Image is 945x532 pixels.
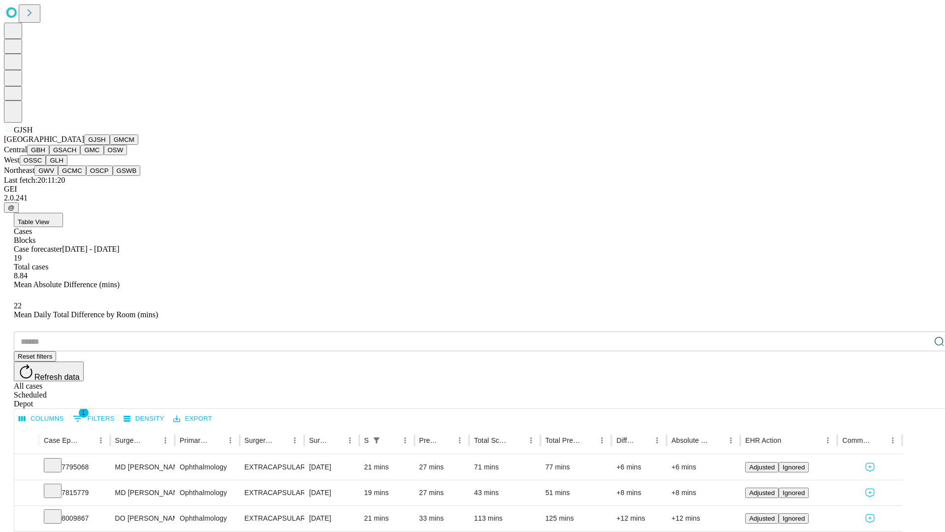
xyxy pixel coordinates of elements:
button: GMCM [110,134,138,145]
button: GMC [80,145,103,155]
button: Menu [398,433,412,447]
button: @ [4,202,19,213]
button: Sort [145,433,158,447]
div: Total Predicted Duration [545,436,581,444]
button: Sort [872,433,886,447]
div: MD [PERSON_NAME] [115,455,170,480]
button: Sort [274,433,288,447]
button: Sort [510,433,524,447]
div: 2.0.241 [4,194,941,202]
div: +6 mins [671,455,735,480]
button: Menu [886,433,900,447]
div: 33 mins [419,506,465,531]
div: 77 mins [545,455,607,480]
div: Surgery Name [245,436,273,444]
button: Sort [581,433,595,447]
div: 113 mins [474,506,535,531]
button: Menu [288,433,302,447]
button: Select columns [16,411,66,427]
div: 27 mins [419,480,465,505]
span: Ignored [783,489,805,497]
span: Reset filters [18,353,52,360]
div: +12 mins [616,506,661,531]
button: Ignored [779,462,809,472]
span: Ignored [783,464,805,471]
button: Menu [94,433,108,447]
button: Menu [595,433,609,447]
button: OSSC [20,155,46,166]
button: Menu [343,433,357,447]
div: Surgeon Name [115,436,144,444]
div: DO [PERSON_NAME] [115,506,170,531]
div: 27 mins [419,455,465,480]
div: Scheduled In Room Duration [364,436,369,444]
span: 1 [79,408,89,418]
div: EXTRACAPSULAR CATARACT REMOVAL WITH [MEDICAL_DATA] [245,480,299,505]
div: MD [PERSON_NAME] [115,480,170,505]
span: Adjusted [749,489,775,497]
span: Adjusted [749,515,775,522]
span: GJSH [14,126,32,134]
button: Menu [158,433,172,447]
div: EXTRACAPSULAR CATARACT REMOVAL WITH [MEDICAL_DATA] [245,506,299,531]
button: GSACH [49,145,80,155]
div: 43 mins [474,480,535,505]
button: Menu [453,433,467,447]
div: 21 mins [364,506,409,531]
div: Ophthalmology [180,480,234,505]
div: EHR Action [745,436,781,444]
div: 125 mins [545,506,607,531]
button: Expand [19,459,34,476]
div: [DATE] [309,480,354,505]
div: 19 mins [364,480,409,505]
button: Expand [19,510,34,528]
div: 7795068 [44,455,105,480]
span: [DATE] - [DATE] [62,245,119,253]
div: 1 active filter [370,433,383,447]
div: Surgery Date [309,436,328,444]
button: Adjusted [745,513,779,524]
div: Ophthalmology [180,506,234,531]
button: Sort [710,433,724,447]
div: Case Epic Id [44,436,79,444]
button: GSWB [113,166,141,176]
button: Sort [384,433,398,447]
span: Case forecaster [14,245,62,253]
button: Sort [80,433,94,447]
div: [DATE] [309,455,354,480]
button: Adjusted [745,488,779,498]
button: Export [171,411,215,427]
button: Sort [439,433,453,447]
span: 8.84 [14,271,28,280]
div: +8 mins [671,480,735,505]
div: +8 mins [616,480,661,505]
span: West [4,156,20,164]
span: Central [4,145,27,154]
button: Ignored [779,513,809,524]
button: Table View [14,213,63,227]
span: Mean Absolute Difference (mins) [14,280,120,289]
div: Predicted In Room Duration [419,436,439,444]
button: Menu [724,433,738,447]
span: Table View [18,218,49,226]
button: Menu [524,433,538,447]
span: @ [8,204,15,211]
span: Refresh data [34,373,80,381]
div: +12 mins [671,506,735,531]
button: GCMC [58,166,86,176]
div: Comments [842,436,871,444]
button: Refresh data [14,362,84,381]
button: Ignored [779,488,809,498]
button: Show filters [70,411,117,427]
div: [DATE] [309,506,354,531]
button: GLH [46,155,67,166]
button: Expand [19,485,34,502]
span: 19 [14,254,22,262]
div: GEI [4,185,941,194]
button: Density [121,411,167,427]
button: Adjusted [745,462,779,472]
span: Northeast [4,166,34,174]
button: GWV [34,166,58,176]
span: Ignored [783,515,805,522]
button: Reset filters [14,351,56,362]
